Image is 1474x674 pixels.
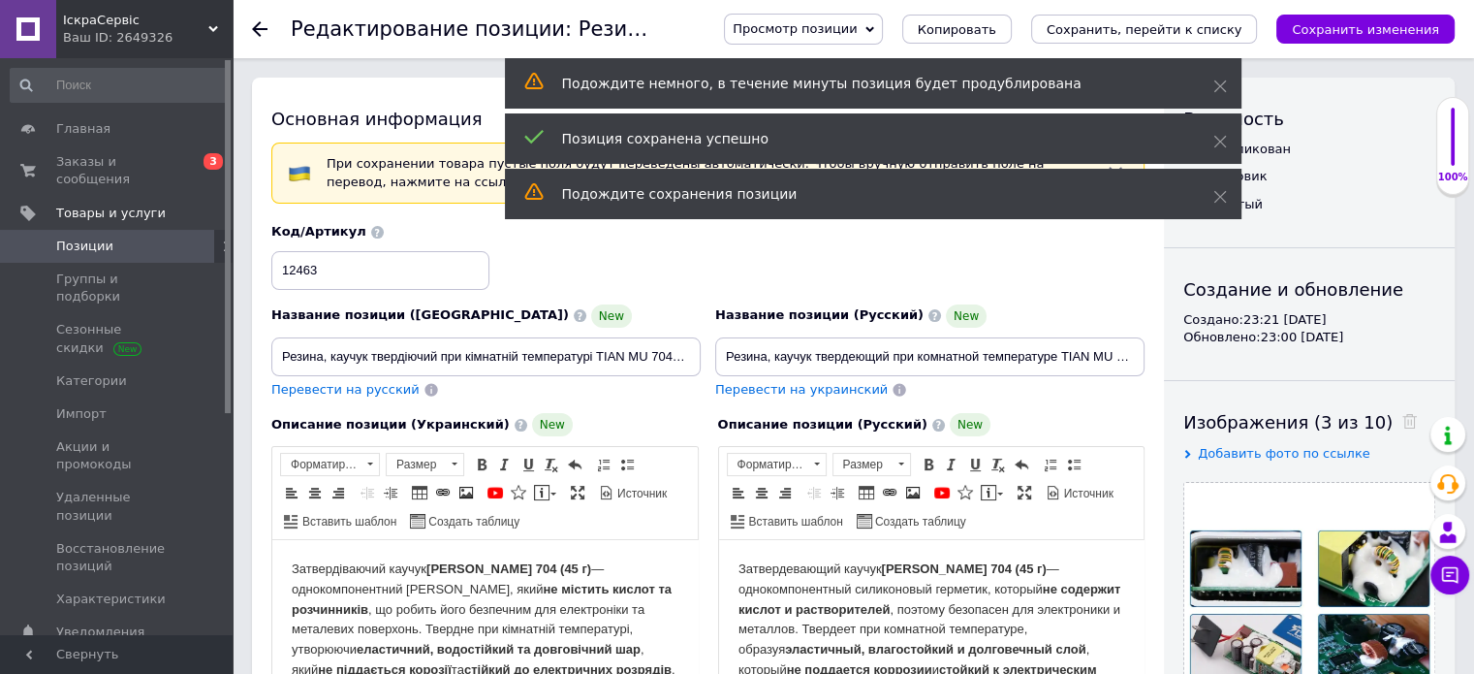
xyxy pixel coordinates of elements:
[387,454,445,475] span: Размер
[902,482,924,503] a: Изображение
[964,454,986,475] a: Подчеркнутый (Ctrl+U)
[494,454,516,475] a: Курсив (Ctrl+I)
[718,417,927,432] span: Описание позиции (Русский)
[978,482,1006,503] a: Вставить сообщение
[803,482,825,503] a: Уменьшить отступ
[56,591,166,608] span: Характеристики
[1437,171,1468,184] div: 100%
[46,122,179,137] strong: не піддається корозії
[19,215,392,271] strong: герметизации и склеивания нагревающихся элементов, электронных компонентов, проводов, бытовой и а...
[1043,482,1116,503] a: Источник
[532,413,573,436] span: New
[19,42,399,77] strong: не містить кислот та розчинників
[215,155,335,170] strong: від -60°C до +250°C
[281,454,361,475] span: Форматирование
[1040,454,1061,475] a: Вставить / удалить нумерованный список
[931,482,953,503] a: Добавить видео с YouTube
[56,271,179,305] span: Группы и подборки
[84,195,315,209] strong: электроизоляционными свойствами
[1183,107,1435,131] div: Видимость
[409,482,430,503] a: Таблица
[1292,22,1439,37] i: Сохранить изменения
[1047,22,1242,37] i: Сохранить, перейти к списку
[562,74,1165,93] div: Подождите немного, в течение минуты позиция будет продублирована
[63,12,208,29] span: ІскраСервіс
[291,17,1418,41] h1: Редактирование позиции: Резина, каучук твердіючий при кімнатній температурі TIAN MU 704 45 г білий
[56,372,127,390] span: Категории
[56,405,107,423] span: Импорт
[1011,454,1032,475] a: Отменить (Ctrl+Z)
[616,454,638,475] a: Вставить / удалить маркированный список
[727,453,827,476] a: Форматирование
[854,510,969,531] a: Создать таблицу
[517,454,539,475] a: Подчеркнутый (Ctrl+U)
[1183,410,1435,434] div: Изображения (3 из 10)
[56,153,179,188] span: Заказы и сообщения
[1198,446,1370,461] span: Добавить фото по ссылке
[591,305,632,328] span: New
[386,453,464,476] a: Размер
[614,486,667,502] span: Источник
[63,29,233,47] div: Ваш ID: 2649326
[222,176,336,190] strong: от -60°C до +250°C
[425,514,519,530] span: Создать таблицу
[56,624,144,641] span: Уведомления
[728,482,749,503] a: По левому краю
[1276,15,1455,44] button: Сохранить изменения
[68,122,213,137] strong: не поддается коррозии
[56,238,113,255] span: Позиции
[833,454,892,475] span: Размер
[380,482,401,503] a: Увеличить отступ
[271,382,420,397] span: Перевести на русский
[281,482,302,503] a: По левому краю
[281,510,399,531] a: Вставить шаблон
[192,122,399,137] strong: стійкий до електричних розрядів
[19,195,372,250] strong: герметизації та склеювання нагрівальних елементів, електронних компонентів, проводів, побутової т...
[955,482,976,503] a: Вставить иконку
[827,482,848,503] a: Увеличить отступ
[407,510,522,531] a: Создать таблицу
[304,482,326,503] a: По центру
[950,413,990,436] span: New
[455,482,477,503] a: Изображение
[19,122,378,157] strong: стойкий к электрическим разрядам
[746,514,843,530] span: Вставить шаблон
[56,321,179,356] span: Сезонные скидки
[733,21,857,36] span: Просмотр позиции
[55,176,246,190] strong: електроізоляційні властивості
[271,224,366,239] span: Код/Артикул
[508,482,529,503] a: Вставить иконку
[988,454,1009,475] a: Убрать форматирование
[280,453,380,476] a: Форматирование
[19,19,406,254] body: Визуальный текстовый редактор, 12EBD397-E183-4599-A953-E7DF68AD3EFA
[941,454,962,475] a: Курсив (Ctrl+I)
[1031,15,1258,44] button: Сохранить, перейти к списку
[1061,486,1113,502] span: Источник
[1014,482,1035,503] a: Развернуть
[902,15,1012,44] button: Копировать
[252,21,267,37] div: Вернуться назад
[271,107,1145,131] div: Основная информация
[19,19,406,141] p: Затвердіваючий каучук — однокомпонентний [PERSON_NAME], який , що робить його безпечним для елект...
[10,68,229,103] input: Поиск
[1183,329,1435,346] div: Обновлено: 23:00 [DATE]
[751,482,772,503] a: По центру
[271,307,569,322] span: Название позиции ([GEOGRAPHIC_DATA])
[204,153,223,170] span: 3
[56,205,166,222] span: Товары и услуги
[715,307,924,322] span: Название позиции (Русский)
[872,514,966,530] span: Создать таблицу
[728,454,807,475] span: Форматирование
[288,162,311,185] img: :flag-ua:
[879,482,900,503] a: Вставить/Редактировать ссылку (Ctrl+L)
[918,22,996,37] span: Копировать
[1436,97,1469,195] div: 100% Качество заполнения
[564,454,585,475] a: Отменить (Ctrl+Z)
[84,102,368,116] strong: еластичний, водостійкий та довговічний шар
[19,19,406,161] p: Затвердевающий каучук — однокомпонентный силиконовый герметик, который , поэтому безопасен для эл...
[357,482,378,503] a: Уменьшить отступ
[66,102,366,116] strong: эластичный, влагостойкий и долговечный слой
[541,454,562,475] a: Убрать форматирование
[328,482,349,503] a: По правому краю
[728,510,846,531] a: Вставить шаблон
